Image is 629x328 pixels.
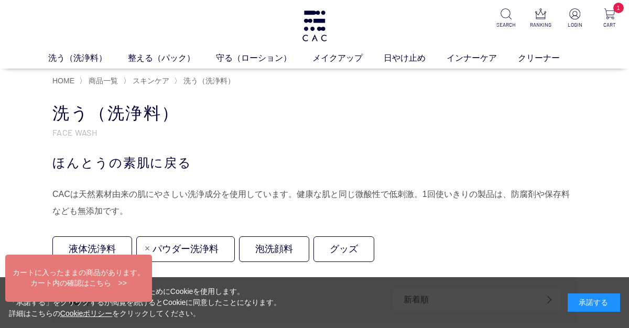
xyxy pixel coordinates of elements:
[89,76,118,85] span: 商品一覧
[136,236,235,262] a: パウダー洗浄料
[495,21,517,29] p: SEARCH
[123,76,172,86] li: 〉
[52,127,577,138] p: FACE WASH
[181,76,235,85] a: 洗う（洗浄料）
[79,76,121,86] li: 〉
[174,76,237,86] li: 〉
[60,309,113,318] a: Cookieポリシー
[52,186,577,220] div: CACは天然素材由来の肌にやさしい洗浄成分を使用しています。健康な肌と同じ微酸性で低刺激。1回使いきりの製品は、防腐剤や保存料なども無添加です。
[239,236,309,262] a: 泡洗顔料
[133,76,169,85] span: スキンケア
[568,293,620,312] div: 承諾する
[447,52,518,64] a: インナーケア
[313,236,374,262] a: グッズ
[599,21,621,29] p: CART
[52,102,577,125] h1: 洗う（洗浄料）
[52,154,577,172] div: ほんとうの素肌に戻る
[48,52,128,64] a: 洗う（洗浄料）
[529,21,551,29] p: RANKING
[312,52,384,64] a: メイクアップ
[301,10,328,41] img: logo
[131,76,169,85] a: スキンケア
[599,8,621,29] a: 1 CART
[564,21,586,29] p: LOGIN
[52,76,74,85] a: HOME
[384,52,447,64] a: 日やけ止め
[128,52,216,64] a: 整える（パック）
[613,3,624,13] span: 1
[564,8,586,29] a: LOGIN
[518,52,581,64] a: クリーナー
[495,8,517,29] a: SEARCH
[529,8,551,29] a: RANKING
[86,76,118,85] a: 商品一覧
[216,52,312,64] a: 守る（ローション）
[52,236,132,262] a: 液体洗浄料
[183,76,235,85] span: 洗う（洗浄料）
